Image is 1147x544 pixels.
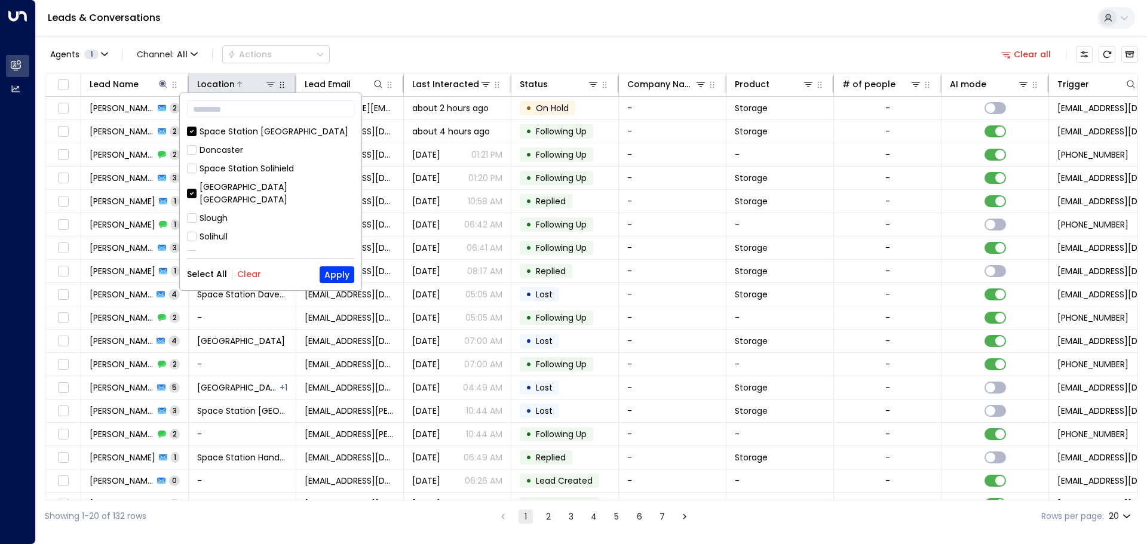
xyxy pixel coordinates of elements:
[885,312,890,324] div: -
[1057,77,1089,91] div: Trigger
[619,353,726,376] td: -
[885,475,890,487] div: -
[305,288,395,300] span: jonesds1980@gmail.com
[187,212,354,225] div: Slough
[90,242,154,254] span: Cameron Jones
[84,50,99,59] span: 1
[56,101,70,116] span: Toggle select row
[90,77,139,91] div: Lead Name
[90,172,154,184] span: M Jones
[170,312,180,322] span: 2
[132,46,203,63] span: Channel:
[735,242,768,254] span: Storage
[90,475,154,487] span: Karen Jones
[536,475,593,487] span: Lead Created
[726,493,834,515] td: -
[305,335,395,347] span: joejonesjoe052@gmail.com
[526,401,532,421] div: •
[526,214,532,235] div: •
[412,242,440,254] span: Oct 06, 2025
[56,287,70,302] span: Toggle select row
[735,77,814,91] div: Product
[412,125,490,137] span: about 4 hours ago
[465,288,502,300] p: 05:05 AM
[200,212,228,225] div: Slough
[170,126,180,136] span: 2
[885,242,890,254] div: -
[90,358,154,370] span: Joe Jones
[885,428,890,440] div: -
[187,181,354,206] div: [GEOGRAPHIC_DATA] [GEOGRAPHIC_DATA]
[526,238,532,258] div: •
[536,242,587,254] span: Following Up
[187,249,354,262] div: Daventry
[885,219,890,230] div: -
[412,498,440,510] span: Sep 30, 2025
[536,498,593,510] span: Lead Created
[197,335,285,347] span: Space Station Isleworth
[169,382,180,392] span: 5
[842,77,922,91] div: # of people
[56,357,70,372] span: Toggle select row
[536,358,587,370] span: Following Up
[56,241,70,256] span: Toggle select row
[619,260,726,282] td: -
[536,102,569,114] span: On Hold
[90,102,154,114] span: Graham Jones
[280,382,287,394] div: Space Station Castle Bromwich
[171,196,179,206] span: 1
[412,77,492,91] div: Last Interacted
[305,475,395,487] span: jonsey1985@hotmail.com
[1057,358,1128,370] span: +447595430955
[50,50,79,59] span: Agents
[189,469,296,492] td: -
[320,266,354,283] button: Apply
[90,265,155,277] span: Emma Jones
[228,49,272,60] div: Actions
[735,405,768,417] span: Storage
[90,498,154,510] span: Karen Jones
[996,46,1056,63] button: Clear all
[885,382,890,394] div: -
[305,77,351,91] div: Lead Email
[619,167,726,189] td: -
[526,331,532,351] div: •
[412,102,489,114] span: about 2 hours ago
[305,312,395,324] span: jonesds1980@gmail.com
[842,77,895,91] div: # of people
[56,380,70,395] span: Toggle select row
[536,288,553,300] span: Lost
[200,249,238,262] div: Daventry
[197,382,278,394] span: Space Station Hall Green
[465,312,502,324] p: 05:05 AM
[1099,46,1115,63] span: Refresh
[189,306,296,329] td: -
[885,288,890,300] div: -
[1076,46,1093,63] button: Customize
[1057,428,1128,440] span: +447476418132
[587,509,601,524] button: Go to page 4
[619,120,726,143] td: -
[197,288,287,300] span: Space Station Daventry
[520,77,599,91] div: Status
[536,265,566,277] span: Replied
[726,469,834,492] td: -
[564,509,578,524] button: Go to page 3
[56,147,70,162] span: Toggle select row
[412,195,440,207] span: Yesterday
[735,77,769,91] div: Product
[90,428,154,440] span: Saffron Johnson-jones
[655,509,669,524] button: Go to page 7
[885,335,890,347] div: -
[170,103,180,113] span: 2
[619,97,726,119] td: -
[305,498,395,510] span: jonsey1985@hotmail.com
[412,405,440,417] span: Sep 30, 2025
[177,50,188,59] span: All
[200,144,243,156] div: Doncaster
[885,498,890,510] div: -
[56,124,70,139] span: Toggle select row
[466,405,502,417] p: 10:44 AM
[536,149,587,161] span: Following Up
[168,336,180,346] span: 4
